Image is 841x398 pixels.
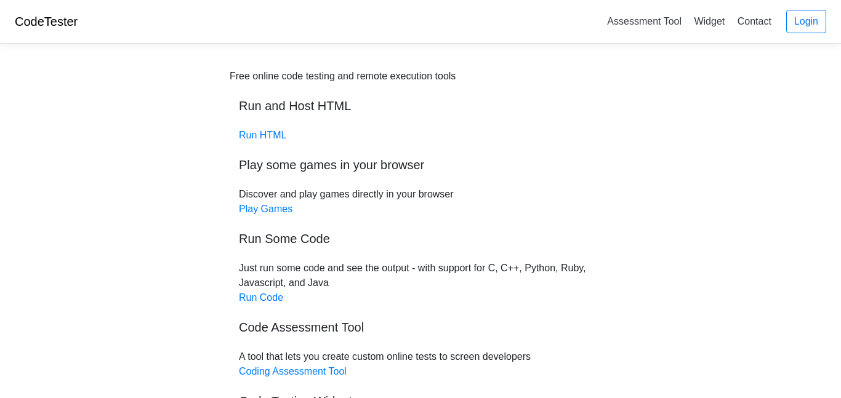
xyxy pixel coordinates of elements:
[689,11,730,31] a: Widget
[239,366,347,376] a: Coding Assessment Tool
[239,320,602,335] h5: Code Assessment Tool
[239,204,292,214] a: Play Games
[239,98,602,113] h5: Run and Host HTML
[733,11,776,31] a: Contact
[602,11,686,31] a: Assessment Tool
[239,231,602,246] h5: Run Some Code
[239,292,283,303] a: Run Code
[230,69,456,84] div: Free online code testing and remote execution tools
[239,130,286,140] a: Run HTML
[239,157,602,172] h5: Play some games in your browser
[786,10,826,33] a: Login
[15,15,78,28] a: CodeTester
